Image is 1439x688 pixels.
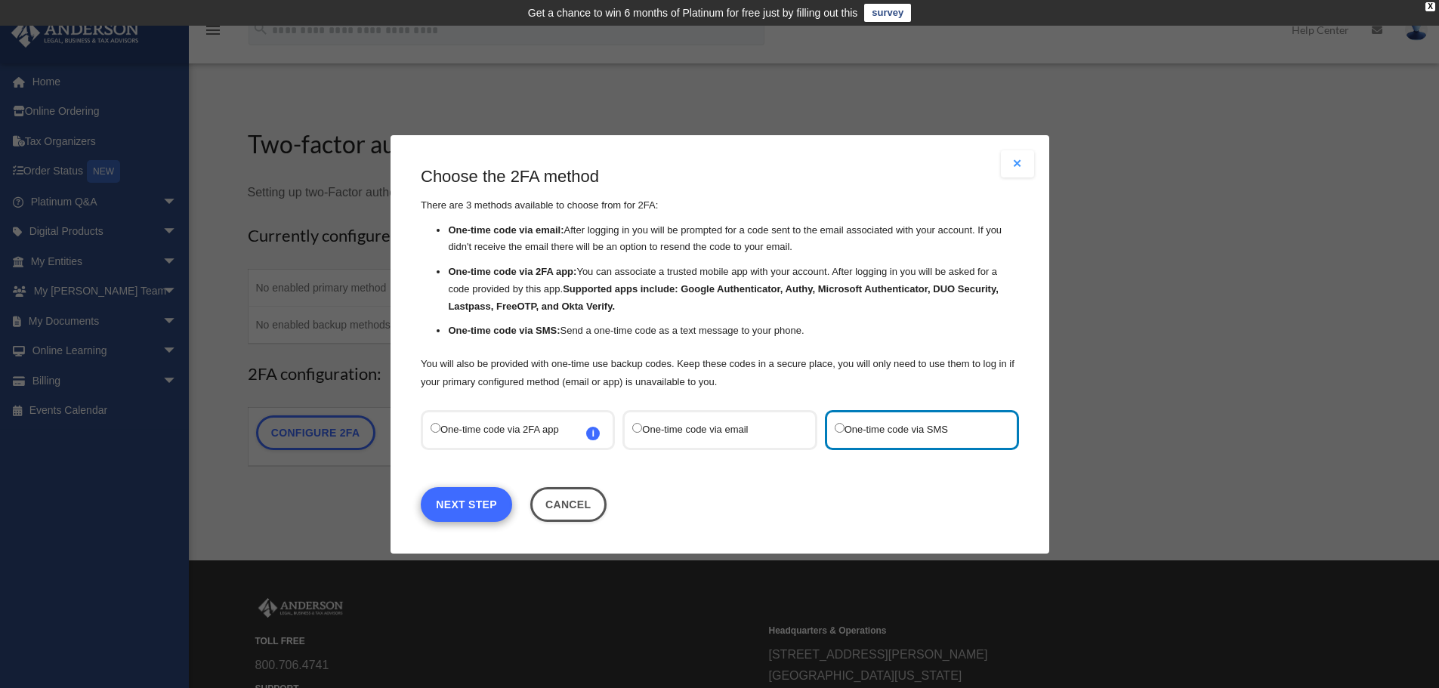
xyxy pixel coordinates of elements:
strong: One-time code via SMS: [448,325,560,336]
li: Send a one-time code as a text message to your phone. [448,322,1019,340]
a: survey [864,4,911,22]
span: i [586,426,600,440]
input: One-time code via 2FA appi [431,422,440,432]
a: Next Step [421,486,512,521]
h3: Choose the 2FA method [421,165,1019,189]
div: close [1425,2,1435,11]
li: You can associate a trusted mobile app with your account. After logging in you will be asked for ... [448,264,1019,315]
strong: One-time code via 2FA app: [448,266,576,277]
label: One-time code via 2FA app [431,419,590,440]
strong: One-time code via email: [448,224,564,235]
div: Get a chance to win 6 months of Platinum for free just by filling out this [528,4,858,22]
label: One-time code via SMS [834,419,993,440]
input: One-time code via SMS [834,422,844,432]
p: You will also be provided with one-time use backup codes. Keep these codes in a secure place, you... [421,354,1019,390]
strong: Supported apps include: Google Authenticator, Authy, Microsoft Authenticator, DUO Security, Lastp... [448,283,998,312]
li: After logging in you will be prompted for a code sent to the email associated with your account. ... [448,221,1019,256]
button: Close modal [1001,150,1034,177]
div: There are 3 methods available to choose from for 2FA: [421,165,1019,391]
button: Close this dialog window [530,486,606,521]
label: One-time code via email [632,419,792,440]
input: One-time code via email [632,422,642,432]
